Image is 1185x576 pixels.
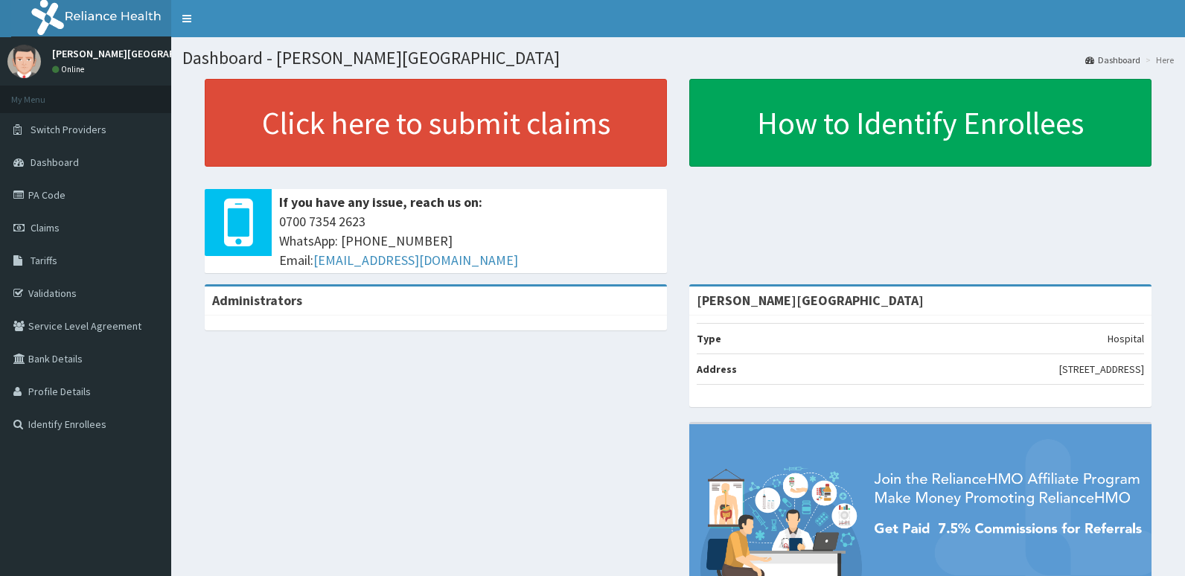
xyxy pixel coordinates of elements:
span: 0700 7354 2623 WhatsApp: [PHONE_NUMBER] Email: [279,212,659,269]
a: [EMAIL_ADDRESS][DOMAIN_NAME] [313,252,518,269]
b: Address [697,362,737,376]
p: Hospital [1108,331,1144,346]
b: Administrators [212,292,302,309]
img: User Image [7,45,41,78]
span: Tariffs [31,254,57,267]
a: How to Identify Enrollees [689,79,1152,167]
strong: [PERSON_NAME][GEOGRAPHIC_DATA] [697,292,924,309]
p: [PERSON_NAME][GEOGRAPHIC_DATA] [52,48,223,59]
li: Here [1142,54,1174,66]
a: Online [52,64,88,74]
b: If you have any issue, reach us on: [279,193,482,211]
a: Click here to submit claims [205,79,667,167]
a: Dashboard [1085,54,1140,66]
span: Dashboard [31,156,79,169]
span: Switch Providers [31,123,106,136]
p: [STREET_ADDRESS] [1059,362,1144,377]
h1: Dashboard - [PERSON_NAME][GEOGRAPHIC_DATA] [182,48,1174,68]
span: Claims [31,221,60,234]
b: Type [697,332,721,345]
